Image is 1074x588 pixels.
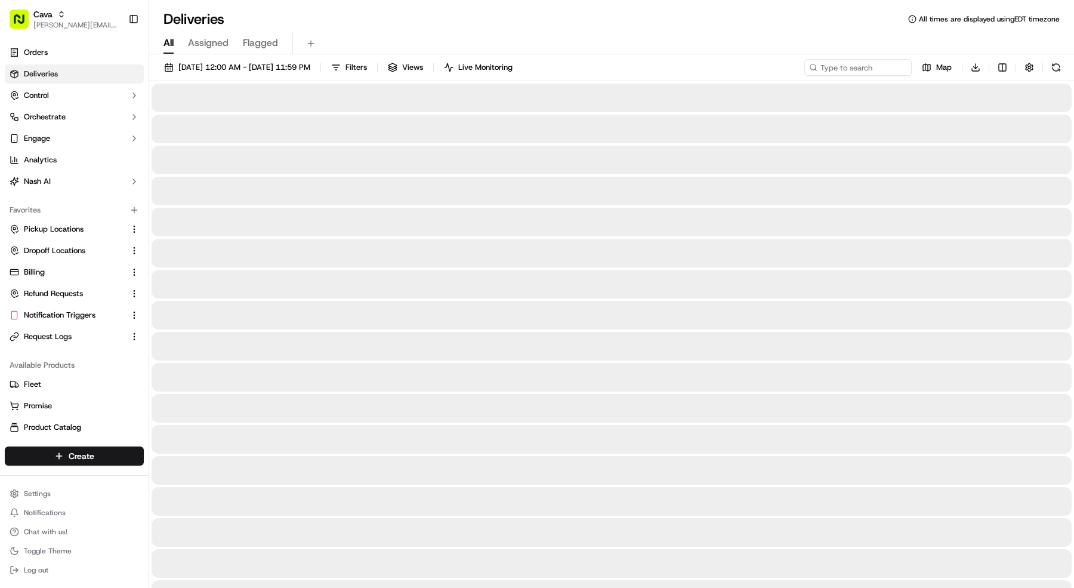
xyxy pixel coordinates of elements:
[5,327,144,346] button: Request Logs
[5,263,144,282] button: Billing
[439,59,518,76] button: Live Monitoring
[24,245,85,256] span: Dropoff Locations
[24,489,51,498] span: Settings
[458,62,513,73] span: Live Monitoring
[5,375,144,394] button: Fleet
[402,62,423,73] span: Views
[10,379,139,390] a: Fleet
[5,150,144,170] a: Analytics
[1048,59,1064,76] button: Refresh
[5,86,144,105] button: Control
[10,267,125,278] a: Billing
[5,201,144,220] div: Favorites
[24,508,66,518] span: Notifications
[10,401,139,411] a: Promise
[936,62,952,73] span: Map
[5,284,144,303] button: Refund Requests
[5,172,144,191] button: Nash AI
[5,43,144,62] a: Orders
[24,69,58,79] span: Deliveries
[5,543,144,559] button: Toggle Theme
[10,224,125,235] a: Pickup Locations
[5,485,144,502] button: Settings
[24,546,72,556] span: Toggle Theme
[33,8,53,20] button: Cava
[243,36,278,50] span: Flagged
[5,64,144,84] a: Deliveries
[33,20,119,30] button: [PERSON_NAME][EMAIL_ADDRESS][DOMAIN_NAME]
[178,62,310,73] span: [DATE] 12:00 AM - [DATE] 11:59 PM
[5,524,144,540] button: Chat with us!
[24,176,51,187] span: Nash AI
[10,331,125,342] a: Request Logs
[24,527,67,537] span: Chat with us!
[24,155,57,165] span: Analytics
[919,14,1060,24] span: All times are displayed using EDT timezone
[24,310,95,321] span: Notification Triggers
[5,504,144,521] button: Notifications
[5,107,144,127] button: Orchestrate
[24,133,50,144] span: Engage
[5,241,144,260] button: Dropoff Locations
[24,379,41,390] span: Fleet
[326,59,372,76] button: Filters
[5,562,144,578] button: Log out
[5,220,144,239] button: Pickup Locations
[10,310,125,321] a: Notification Triggers
[24,47,48,58] span: Orders
[5,418,144,437] button: Product Catalog
[5,447,144,466] button: Create
[24,565,48,575] span: Log out
[24,224,84,235] span: Pickup Locations
[10,288,125,299] a: Refund Requests
[163,10,224,29] h1: Deliveries
[5,396,144,415] button: Promise
[24,288,83,299] span: Refund Requests
[159,59,316,76] button: [DATE] 12:00 AM - [DATE] 11:59 PM
[10,422,139,433] a: Product Catalog
[10,245,125,256] a: Dropoff Locations
[382,59,428,76] button: Views
[24,267,45,278] span: Billing
[24,112,66,122] span: Orchestrate
[5,5,124,33] button: Cava[PERSON_NAME][EMAIL_ADDRESS][DOMAIN_NAME]
[345,62,367,73] span: Filters
[69,450,94,462] span: Create
[5,356,144,375] div: Available Products
[5,306,144,325] button: Notification Triggers
[804,59,912,76] input: Type to search
[24,331,72,342] span: Request Logs
[5,129,144,148] button: Engage
[24,422,81,433] span: Product Catalog
[916,59,957,76] button: Map
[24,401,52,411] span: Promise
[24,90,49,101] span: Control
[163,36,174,50] span: All
[188,36,229,50] span: Assigned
